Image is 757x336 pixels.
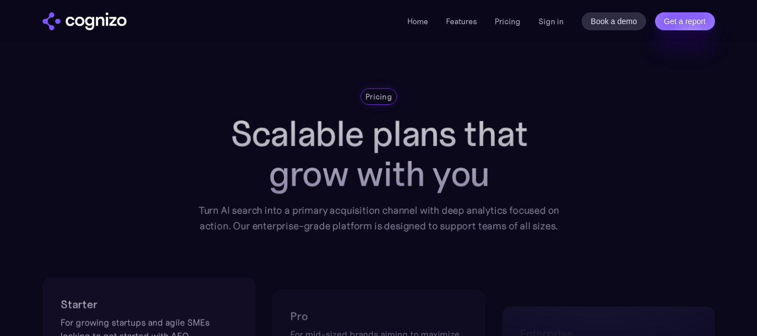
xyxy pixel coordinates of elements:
[190,114,567,194] h1: Scalable plans that grow with you
[365,91,392,102] div: Pricing
[61,296,238,314] h2: Starter
[190,202,567,233] div: Turn AI search into a primary acquisition channel with deep analytics focused on action. Our ente...
[43,12,127,30] img: cognizo logo
[407,16,428,26] a: Home
[655,12,715,30] a: Get a report
[582,12,646,30] a: Book a demo
[495,16,521,26] a: Pricing
[290,307,467,325] h2: Pro
[538,15,564,28] a: Sign in
[43,12,127,30] a: home
[446,16,477,26] a: Features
